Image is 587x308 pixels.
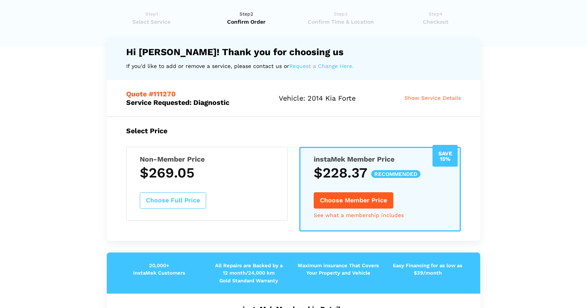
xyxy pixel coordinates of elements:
[314,165,446,181] h3: $228.37
[126,61,461,71] p: If you'd like to add or remove a service, please contact us or
[126,90,176,98] span: Quote #111270
[314,212,404,218] a: See what a membership includes
[115,262,204,277] p: 20,000+ instaMek Customers
[314,192,393,209] button: Choose Member Price
[201,10,291,26] a: Step2
[140,155,274,163] h5: Non-Member Price
[314,155,446,163] h5: instaMek Member Price
[107,18,196,26] span: Select Service
[279,94,375,102] h5: Vehicle: 2014 Kia Forte
[126,90,249,106] h5: Service Requested: Diagnostic
[201,18,291,26] span: Confirm Order
[405,95,461,101] span: Show Service Details
[126,127,461,135] h5: Select Price
[296,10,386,26] a: Step3
[140,192,206,209] button: Choose Full Price
[391,18,480,26] span: Checkout
[432,145,458,167] div: Save 15%
[289,61,354,71] a: Request a Change Here.
[126,47,461,57] h4: Hi [PERSON_NAME]! Thank you for choosing us
[296,18,386,26] span: Confirm Time & Location
[383,262,472,277] p: Easy Financing for as low as $39/month
[371,170,420,178] span: recommended
[204,262,293,285] p: All Repairs are Backed by a 12 month/24,000 km Gold Standard Warranty
[391,10,480,26] a: Step4
[140,165,274,181] h3: $269.05
[293,262,383,277] p: Maximum insurance That Covers Your Property and Vehicle
[107,10,196,26] a: Step1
